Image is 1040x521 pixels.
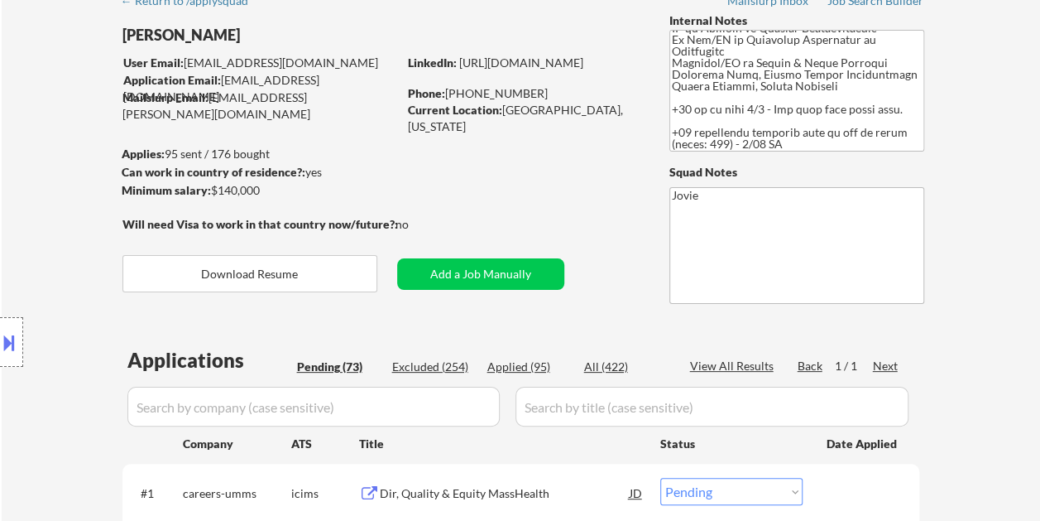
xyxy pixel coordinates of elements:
div: Title [359,436,645,452]
div: All (422) [584,359,667,375]
div: [PHONE_NUMBER] [408,85,642,102]
div: Date Applied [827,436,899,452]
div: Pending (73) [297,359,380,375]
div: Back [798,358,824,374]
div: [EMAIL_ADDRESS][DOMAIN_NAME] [123,55,397,71]
div: [EMAIL_ADDRESS][PERSON_NAME][DOMAIN_NAME] [122,89,397,122]
div: ATS [291,436,359,452]
div: Applied (95) [487,359,570,375]
div: no [395,216,443,233]
div: [GEOGRAPHIC_DATA], [US_STATE] [408,102,642,134]
div: [EMAIL_ADDRESS][DOMAIN_NAME] [123,72,397,104]
input: Search by company (case sensitive) [127,387,500,427]
strong: User Email: [123,55,184,70]
input: Search by title (case sensitive) [515,387,908,427]
div: [PERSON_NAME] [122,25,462,46]
a: [URL][DOMAIN_NAME] [459,55,583,70]
button: Add a Job Manually [397,258,564,290]
strong: Mailslurp Email: [122,90,208,104]
div: Excluded (254) [392,359,475,375]
div: Dir, Quality & Equity MassHealth [380,485,630,502]
div: Next [873,358,899,374]
div: View All Results [690,358,779,374]
strong: LinkedIn: [408,55,457,70]
strong: Phone: [408,86,445,100]
div: Status [660,428,803,458]
strong: Current Location: [408,103,502,117]
div: Internal Notes [669,12,924,29]
div: Squad Notes [669,164,924,181]
div: JD [628,478,645,508]
div: 1 / 1 [835,358,873,374]
div: icims [291,485,359,502]
strong: Application Email: [123,73,221,87]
